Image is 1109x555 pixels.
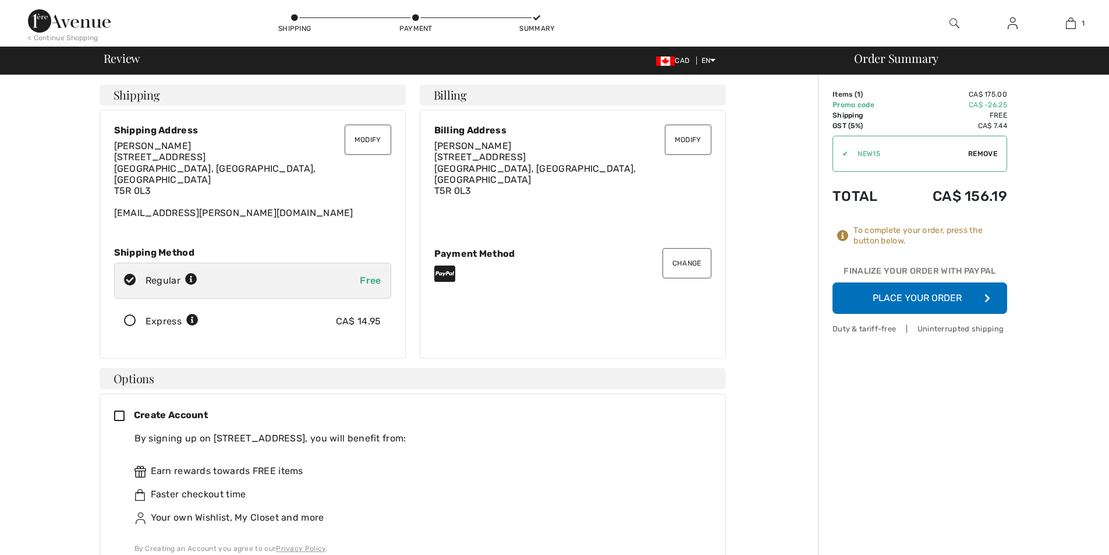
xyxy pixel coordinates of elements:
[134,409,208,420] span: Create Account
[1082,18,1085,29] span: 1
[134,487,702,501] div: Faster checkout time
[832,110,898,121] td: Shipping
[832,100,898,110] td: Promo code
[114,247,391,258] div: Shipping Method
[998,16,1027,31] a: Sign In
[134,512,146,524] img: ownWishlist.svg
[114,140,192,151] span: [PERSON_NAME]
[1008,16,1018,30] img: My Info
[434,140,512,151] span: [PERSON_NAME]
[898,121,1007,131] td: CA$ 7.44
[100,368,726,389] h4: Options
[345,125,391,155] button: Modify
[434,89,467,101] span: Billing
[832,176,898,216] td: Total
[898,110,1007,121] td: Free
[114,151,316,196] span: [STREET_ADDRESS] [GEOGRAPHIC_DATA], [GEOGRAPHIC_DATA], [GEOGRAPHIC_DATA] T5R 0L3
[336,314,381,328] div: CA$ 14.95
[1066,16,1076,30] img: My Bag
[434,248,711,259] div: Payment Method
[1042,16,1099,30] a: 1
[398,23,433,34] div: Payment
[665,125,711,155] button: Modify
[853,225,1007,246] div: To complete your order, press the button below.
[28,9,111,33] img: 1ère Avenue
[276,545,325,553] a: Privacy Policy
[134,489,146,501] img: faster.svg
[968,149,997,159] span: Remove
[656,56,675,66] img: Canadian Dollar
[434,125,711,136] div: Billing Address
[114,89,160,101] span: Shipping
[898,89,1007,100] td: CA$ 175.00
[840,52,1102,64] div: Order Summary
[949,16,959,30] img: search the website
[134,464,702,478] div: Earn rewards towards FREE items
[833,149,848,159] div: ✔
[134,432,702,446] div: By signing up on [STREET_ADDRESS], you will benefit from:
[832,265,1007,282] div: Finalize Your Order with PayPal
[114,125,391,136] div: Shipping Address
[832,282,1007,314] button: Place Your Order
[434,151,636,196] span: [STREET_ADDRESS] [GEOGRAPHIC_DATA], [GEOGRAPHIC_DATA], [GEOGRAPHIC_DATA] T5R 0L3
[114,140,391,218] div: [EMAIL_ADDRESS][PERSON_NAME][DOMAIN_NAME]
[134,466,146,478] img: rewards.svg
[898,176,1007,216] td: CA$ 156.19
[146,274,197,288] div: Regular
[360,275,381,286] span: Free
[898,100,1007,110] td: CA$ -26.25
[832,121,898,131] td: GST (5%)
[134,543,702,554] div: By Creating an Account you agree to our .
[146,314,199,328] div: Express
[701,56,716,65] span: EN
[832,89,898,100] td: Items ( )
[277,23,312,34] div: Shipping
[134,511,702,525] div: Your own Wishlist, My Closet and more
[832,323,1007,334] div: Duty & tariff-free | Uninterrupted shipping
[848,136,968,171] input: Promo code
[656,56,694,65] span: CAD
[519,23,554,34] div: Summary
[28,33,98,43] div: < Continue Shopping
[662,248,711,278] button: Change
[104,52,140,64] span: Review
[857,90,860,98] span: 1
